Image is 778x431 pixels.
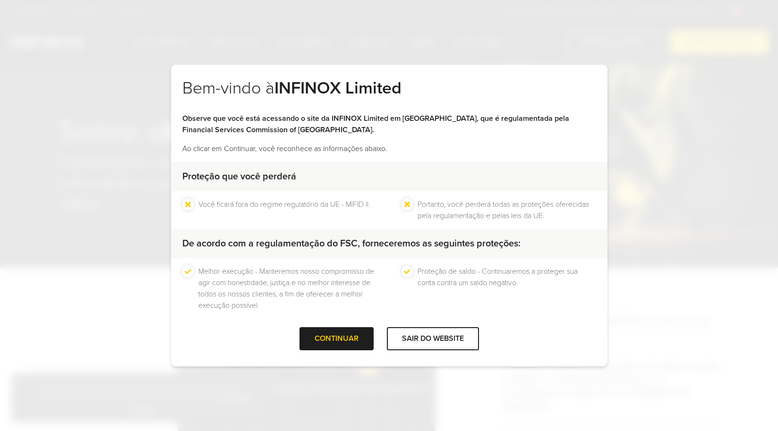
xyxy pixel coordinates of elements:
h2: Bem-vindo à [182,78,596,113]
strong: Proteção que você perderá [182,171,296,182]
li: Você ficará fora do regime regulatório da UE - MiFID II. [198,199,370,221]
li: Proteção de saldo - Continuaremos a proteger sua conta contra um saldo negativo. [418,266,596,311]
li: Portanto, você perderá todas as proteções oferecidas pela regulamentação e pelas leis da UE. [418,199,596,221]
strong: INFINOX Limited [274,78,402,98]
strong: Observe que você está acessando o site da INFINOX Limited em [GEOGRAPHIC_DATA], que é regulamenta... [182,114,569,135]
li: Melhor execução - Manteremos nosso compromisso de agir com honestidade, justiça e no melhor inter... [198,266,377,311]
div: CONTINUAR [299,327,374,350]
div: SAIR DO WEBSITE [387,327,479,350]
strong: De acordo com a regulamentação do FSC, forneceremos as seguintes proteções: [182,238,521,249]
p: Ao clicar em Continuar, você reconhece as informações abaixo. [182,143,596,154]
